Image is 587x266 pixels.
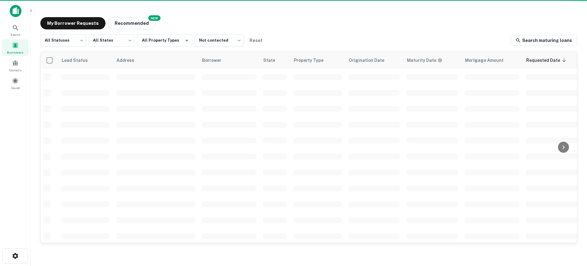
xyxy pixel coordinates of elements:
[148,15,161,21] div: NEW
[522,52,581,69] th: Requested Date
[10,5,21,17] img: capitalize-icon.png
[511,35,577,46] a: Search maturing loans
[349,57,392,64] span: Origination Date
[10,32,20,37] span: Search
[58,52,113,69] th: Lead Status
[202,57,229,64] span: Borrower
[294,57,331,64] span: Property Type
[526,57,568,64] span: Requested Date
[2,39,29,56] a: Borrowers
[116,57,142,64] span: Address
[2,75,29,92] a: Saved
[407,57,450,64] span: Maturity dates displayed may be estimated. Please contact the lender for the most accurate maturi...
[40,17,105,29] button: My Borrower Requests
[195,32,244,48] div: Not contacted
[465,57,511,64] span: Mortgage Amount
[260,52,290,69] th: State
[403,52,461,69] th: Maturity dates displayed may be estimated. Please contact the lender for the most accurate maturi...
[407,57,442,64] div: Maturity dates displayed may be estimated. Please contact the lender for the most accurate maturi...
[290,52,345,69] th: Property Type
[461,52,522,69] th: Mortgage Amount
[89,32,135,48] div: All States
[246,34,266,47] button: Reset
[2,57,29,74] a: Contacts
[7,50,24,55] span: Borrowers
[198,52,260,69] th: Borrower
[113,52,198,69] th: Address
[2,22,29,38] a: Search
[61,57,96,64] span: Lead Status
[11,85,20,90] span: Saved
[263,57,283,64] span: State
[40,32,86,48] div: All Statuses
[345,52,403,69] th: Origination Date
[9,68,21,73] span: Contacts
[108,17,156,29] button: Recommended
[137,34,192,47] button: All Property Types
[407,57,436,64] h6: Maturity Date
[556,217,587,246] iframe: Chat Widget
